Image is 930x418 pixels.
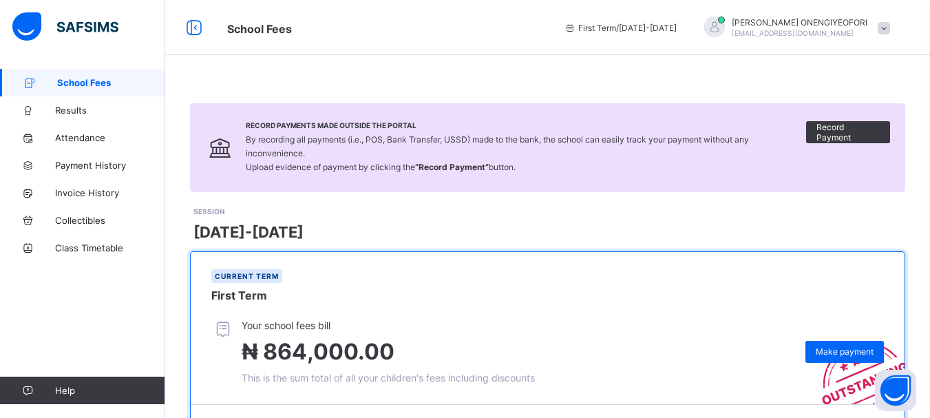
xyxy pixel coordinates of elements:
[805,326,905,404] img: outstanding-stamp.3c148f88c3ebafa6da95868fa43343a1.svg
[55,105,165,116] span: Results
[732,17,867,28] span: [PERSON_NAME] ONENGIYEOFORI
[732,29,854,37] span: [EMAIL_ADDRESS][DOMAIN_NAME]
[55,385,165,396] span: Help
[215,272,279,280] span: Current term
[816,122,880,143] span: Record Payment
[55,187,165,198] span: Invoice History
[55,242,165,253] span: Class Timetable
[12,12,118,41] img: safsims
[816,346,874,357] span: Make payment
[875,370,916,411] button: Open asap
[193,207,224,216] span: SESSION
[415,162,489,172] b: “Record Payment”
[57,77,165,88] span: School Fees
[55,160,165,171] span: Payment History
[227,22,292,36] span: School Fees
[55,132,165,143] span: Attendance
[55,215,165,226] span: Collectibles
[246,121,806,129] span: Record Payments Made Outside the Portal
[242,320,535,331] span: Your school fees bill
[246,134,749,172] span: By recording all payments (i.e., POS, Bank Transfer, USSD) made to the bank, the school can easil...
[242,338,394,365] span: ₦ 864,000.00
[564,23,677,33] span: session/term information
[242,372,535,384] span: This is the sum total of all your children's fees including discounts
[211,289,267,302] span: First Term
[193,223,304,241] span: [DATE]-[DATE]
[690,17,897,39] div: GEORGEONENGIYEOFORI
